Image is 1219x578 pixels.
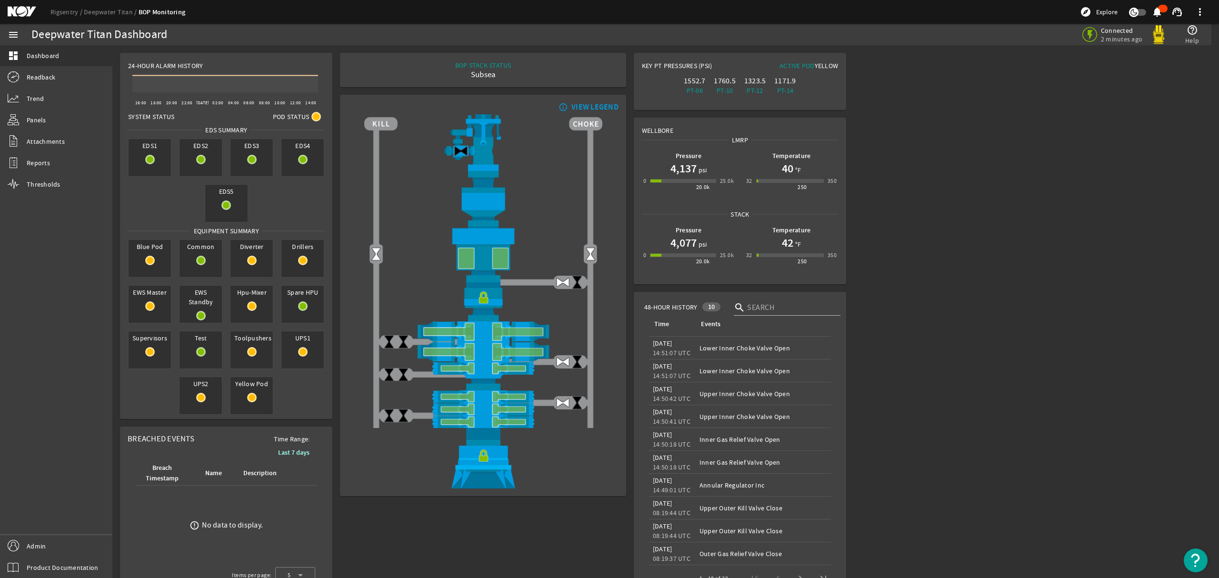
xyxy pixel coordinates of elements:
text: 22:00 [181,100,192,106]
span: UPS1 [281,331,324,345]
legacy-datetime-component: 14:49:01 UTC [653,486,690,494]
span: EDS5 [205,185,248,198]
b: Temperature [772,151,811,160]
span: psi [697,239,707,249]
img: ValveClose.png [570,275,584,289]
legacy-datetime-component: [DATE] [653,476,672,485]
span: EWS Standby [180,286,222,309]
div: 250 [798,257,807,266]
h1: 4,137 [670,161,697,176]
span: EDS SUMMARY [202,125,250,135]
img: ValveOpen.png [556,396,570,410]
legacy-datetime-component: 08:19:44 UTC [653,531,690,540]
img: RiserConnectorLock.png [364,282,602,321]
img: PipeRamOpen.png [364,416,602,429]
div: 10 [702,302,721,311]
legacy-datetime-component: [DATE] [653,453,672,462]
span: 48-Hour History [644,302,698,312]
img: FlexJoint.png [364,171,602,226]
span: EDS1 [129,139,171,152]
legacy-datetime-component: [DATE] [653,385,672,393]
img: ValveOpen.png [556,355,570,369]
div: Deepwater Titan Dashboard [31,30,167,40]
div: Inner Gas Relief Valve Open [699,458,827,467]
text: 06:00 [243,100,254,106]
legacy-datetime-component: 08:19:44 UTC [653,508,690,517]
div: PT-06 [681,86,708,95]
span: Blue Pod [129,240,171,253]
text: [DATE] [196,100,210,106]
text: 12:00 [290,100,301,106]
div: Upper Inner Choke Valve Open [699,389,827,399]
div: 1323.5 [742,76,768,86]
img: PipeRamOpen.png [364,403,602,416]
div: Description [243,468,277,478]
mat-icon: support_agent [1171,6,1183,18]
div: Inner Gas Relief Valve Open [699,435,827,444]
img: ValveClose.png [396,409,410,423]
div: Name [204,468,230,478]
div: Breach Timestamp [139,463,192,484]
i: search [734,302,745,313]
span: Dashboard [27,51,59,60]
legacy-datetime-component: [DATE] [653,430,672,439]
span: Toolpushers [230,331,273,345]
div: Breach Timestamp [140,463,184,484]
img: WellheadConnectorLock.png [364,428,602,488]
button: more_vert [1189,0,1211,23]
span: EDS4 [281,139,324,152]
legacy-datetime-component: [DATE] [653,522,672,530]
text: 10:00 [274,100,285,106]
img: ValveClose.png [570,396,584,410]
span: Time Range: [266,434,318,444]
img: PipeRamOpen.png [364,390,602,403]
span: Admin [27,541,46,551]
text: 04:00 [228,100,239,106]
span: Explore [1096,7,1118,17]
img: Valve2Close.png [454,144,468,158]
span: EWS Master [129,286,171,299]
text: 14:00 [305,100,316,106]
legacy-datetime-component: [DATE] [653,339,672,348]
span: Product Documentation [27,563,98,572]
legacy-datetime-component: [DATE] [653,499,672,508]
span: Breached Events [128,434,194,444]
div: Name [205,468,222,478]
b: Temperature [772,226,811,235]
mat-icon: notifications [1151,6,1163,18]
span: Trend [27,94,44,103]
b: Pressure [676,151,701,160]
img: Valve2Open.png [369,247,383,261]
text: 08:00 [259,100,270,106]
a: Rigsentry [50,8,84,16]
span: Spare HPU [281,286,324,299]
img: ValveClose.png [382,335,396,349]
div: BOP STACK STATUS [455,60,511,70]
div: Upper Outer Kill Valve Close [699,503,827,513]
img: ValveOpen.png [556,275,570,289]
img: ValveClose.png [396,368,410,382]
button: Last 7 days [270,444,317,461]
div: Time [653,319,688,329]
div: PT-14 [772,86,798,95]
b: Pressure [676,226,701,235]
span: Panels [27,115,46,125]
div: 32 [746,250,752,260]
div: PT-10 [712,86,738,95]
div: 350 [828,176,837,186]
div: Key PT Pressures (PSI) [642,61,740,74]
span: °F [793,165,801,175]
text: 02:00 [212,100,223,106]
div: Upper Outer Kill Valve Close [699,526,827,536]
div: 20.0k [696,257,710,266]
span: LMRP [729,135,751,145]
div: Lower Inner Choke Valve Open [699,366,827,376]
span: UPS2 [180,377,222,390]
span: Attachments [27,137,65,146]
a: Deepwater Titan [84,8,139,16]
span: Test [180,331,222,345]
div: No data to display. [202,520,263,530]
div: Upper Inner Choke Valve Open [699,412,827,421]
div: Time [654,319,669,329]
span: Yellow [815,61,839,70]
